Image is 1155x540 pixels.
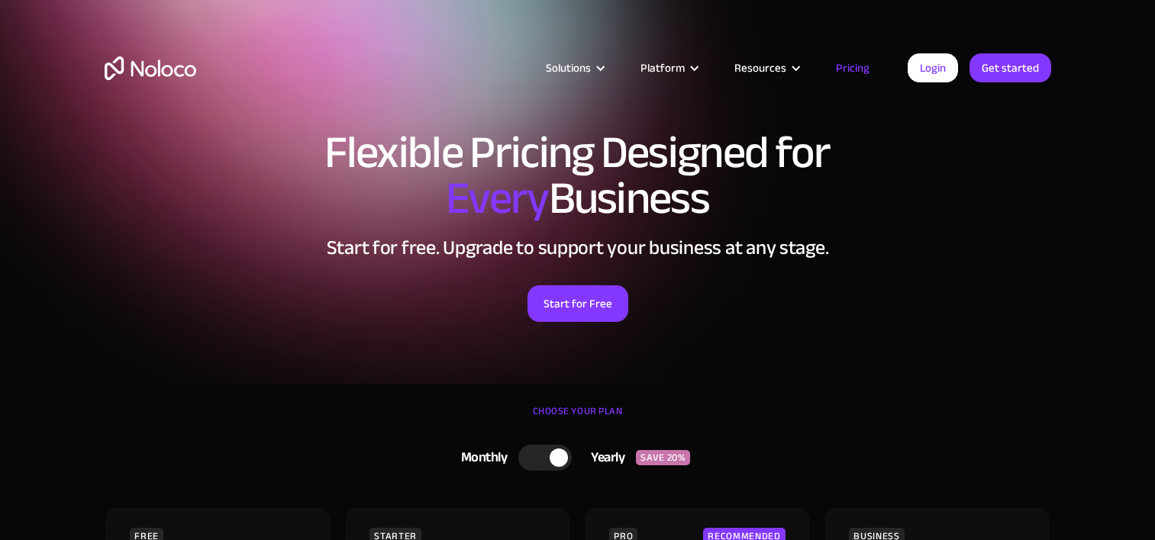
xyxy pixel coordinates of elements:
div: Resources [715,58,817,78]
a: Pricing [817,58,889,78]
h1: Flexible Pricing Designed for Business [105,130,1051,221]
div: Solutions [546,58,591,78]
h2: Start for free. Upgrade to support your business at any stage. [105,236,1051,259]
div: CHOOSE YOUR PLAN [105,400,1051,438]
a: Get started [969,53,1051,82]
div: SAVE 20% [636,450,690,465]
div: Yearly [572,446,636,469]
a: home [105,56,196,80]
div: Solutions [527,58,621,78]
a: Login [908,53,958,82]
div: Resources [734,58,786,78]
div: Monthly [442,446,519,469]
span: Every [446,156,549,241]
a: Start for Free [527,285,628,322]
div: Platform [621,58,715,78]
div: Platform [640,58,685,78]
